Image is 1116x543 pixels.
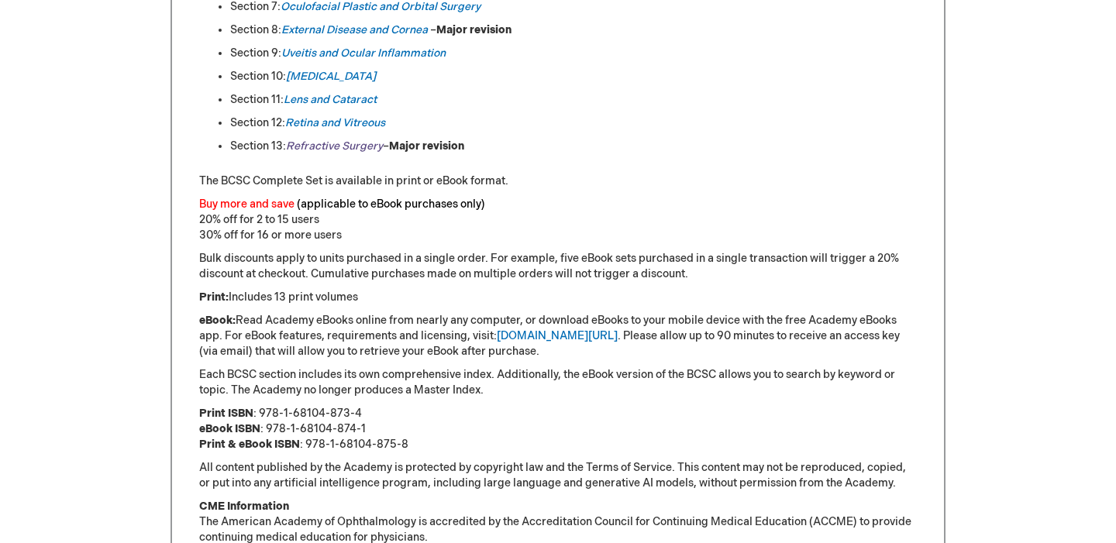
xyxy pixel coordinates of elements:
[297,198,485,211] font: (applicable to eBook purchases only)
[497,329,618,342] a: [DOMAIN_NAME][URL]
[199,290,917,305] p: Includes 13 print volumes
[199,500,289,513] strong: CME Information
[230,115,917,131] li: Section 12:
[281,46,446,60] a: Uveitis and Ocular Inflammation
[199,406,917,452] p: : 978-1-68104-873-4 : 978-1-68104-874-1 : 978-1-68104-875-8
[199,198,294,211] font: Buy more and save
[199,290,229,304] strong: Print:
[199,314,236,327] strong: eBook:
[199,460,917,491] p: All content published by the Academy is protected by copyright law and the Terms of Service. This...
[199,197,917,243] p: 20% off for 2 to 15 users 30% off for 16 or more users
[284,93,377,106] a: Lens and Cataract
[230,22,917,38] li: Section 8: –
[436,23,511,36] strong: Major revision
[199,313,917,359] p: Read Academy eBooks online from nearly any computer, or download eBooks to your mobile device wit...
[230,46,917,61] li: Section 9:
[286,139,383,153] a: Refractive Surgery
[285,116,385,129] a: Retina and Vitreous
[230,69,917,84] li: Section 10:
[199,438,300,451] strong: Print & eBook ISBN
[199,174,917,189] p: The BCSC Complete Set is available in print or eBook format.
[389,139,464,153] strong: Major revision
[199,422,260,435] strong: eBook ISBN
[199,367,917,398] p: Each BCSC section includes its own comprehensive index. Additionally, the eBook version of the BC...
[230,92,917,108] li: Section 11:
[230,139,917,154] li: Section 13: –
[286,70,376,83] a: [MEDICAL_DATA]
[199,407,253,420] strong: Print ISBN
[281,23,428,36] a: External Disease and Cornea
[199,251,917,282] p: Bulk discounts apply to units purchased in a single order. For example, five eBook sets purchased...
